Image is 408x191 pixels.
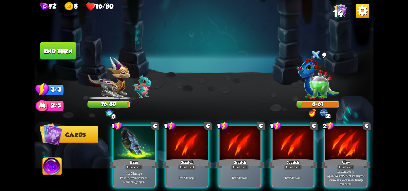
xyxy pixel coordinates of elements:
img: Ability_Icon.png [43,158,62,177]
img: Void_Dragon_Baby.png [133,74,151,98]
p: Deal damage. [273,176,312,180]
div: C [310,122,318,130]
b: 5 [290,176,291,180]
div: 76/80 [88,102,129,107]
img: PotionDrop.png [309,108,316,117]
div: Attack card [337,165,355,170]
span: 14 [333,9,343,19]
span: Cards [65,131,86,138]
div: 1 [270,122,281,130]
img: Chemistry_Dragon.png [297,59,339,100]
div: Gems [40,2,56,11]
p: Deal damage. If the enemy is poisoned, deal damage again. [115,172,154,184]
div: C [151,122,159,130]
p: Deal damage. Applies effect, making the enemy take 20% more damage this round. [326,170,365,186]
b: 5 [184,176,186,180]
b: 7 [131,172,132,176]
div: 1 [164,122,176,130]
div: Attack card [125,165,143,170]
img: Chevalier_Dragon.png [88,57,130,100]
button: End turn [40,42,76,60]
div: View all the cards in your deck [334,4,347,18]
div: Gold [64,2,78,11]
div: Attack card [284,165,302,170]
div: C [363,122,371,130]
img: gold.png [64,2,74,11]
div: C [204,122,212,130]
div: Scratch [215,158,265,169]
img: WarriorMark.png [320,108,328,117]
div: 2 [325,113,331,119]
img: Cards_Icon.png [40,123,62,146]
b: 5 [237,176,238,180]
button: Cards [42,126,98,143]
div: Bane [110,158,159,169]
b: Wound [336,173,344,178]
div: C [257,122,265,130]
img: OptionsButton.png [356,4,369,18]
div: 6/61 [297,102,339,107]
p: Deal damage. [168,176,207,180]
b: 12 [342,170,345,174]
div: 0 [110,114,116,120]
p: Deal damage. [221,176,259,180]
div: 2/5 [42,100,64,111]
div: 1 [217,122,229,130]
div: 2 [323,122,334,130]
div: Attack card [231,165,249,170]
div: Scratch [163,158,212,169]
img: health.png [86,2,96,11]
img: ManaPoints.png [36,100,49,113]
div: 3/3 [42,84,64,95]
div: Attack card [178,165,196,170]
img: Cards_Icon.png [334,4,347,17]
img: gem.png [40,2,49,11]
img: ChevalierSigil.png [105,109,114,117]
div: Health [86,2,114,11]
b: 7 [128,180,129,184]
div: 9 [297,49,339,63]
div: Claw [321,158,370,169]
img: Stamina_Icon.png [35,82,50,96]
div: 1 [111,122,123,130]
div: Scratch [268,158,317,169]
